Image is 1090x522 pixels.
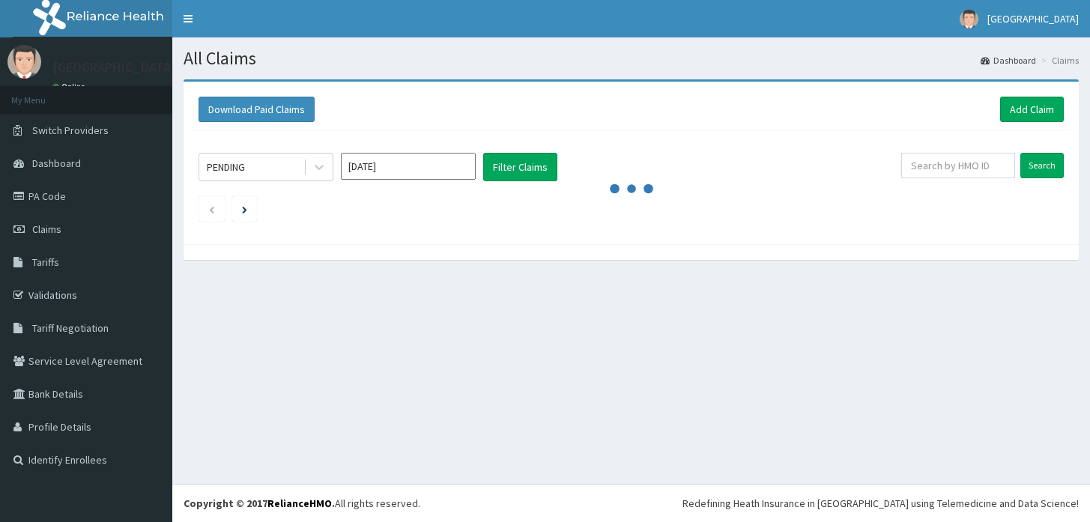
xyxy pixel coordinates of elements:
button: Filter Claims [483,153,557,181]
span: Tariff Negotiation [32,321,109,335]
button: Download Paid Claims [199,97,315,122]
img: User Image [960,10,978,28]
svg: audio-loading [609,166,654,211]
a: Dashboard [981,54,1036,67]
img: User Image [7,45,41,79]
input: Select Month and Year [341,153,476,180]
input: Search [1020,153,1064,178]
span: [GEOGRAPHIC_DATA] [987,12,1079,25]
a: Previous page [208,202,215,216]
strong: Copyright © 2017 . [184,497,335,510]
span: Switch Providers [32,124,109,137]
a: Online [52,82,88,92]
li: Claims [1038,54,1079,67]
a: Next page [242,202,247,216]
p: [GEOGRAPHIC_DATA] [52,61,176,74]
footer: All rights reserved. [172,484,1090,522]
div: Redefining Heath Insurance in [GEOGRAPHIC_DATA] using Telemedicine and Data Science! [682,496,1079,511]
input: Search by HMO ID [901,153,1015,178]
a: RelianceHMO [267,497,332,510]
span: Dashboard [32,157,81,170]
span: Tariffs [32,255,59,269]
span: Claims [32,222,61,236]
div: PENDING [207,160,245,174]
a: Add Claim [1000,97,1064,122]
h1: All Claims [184,49,1079,68]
